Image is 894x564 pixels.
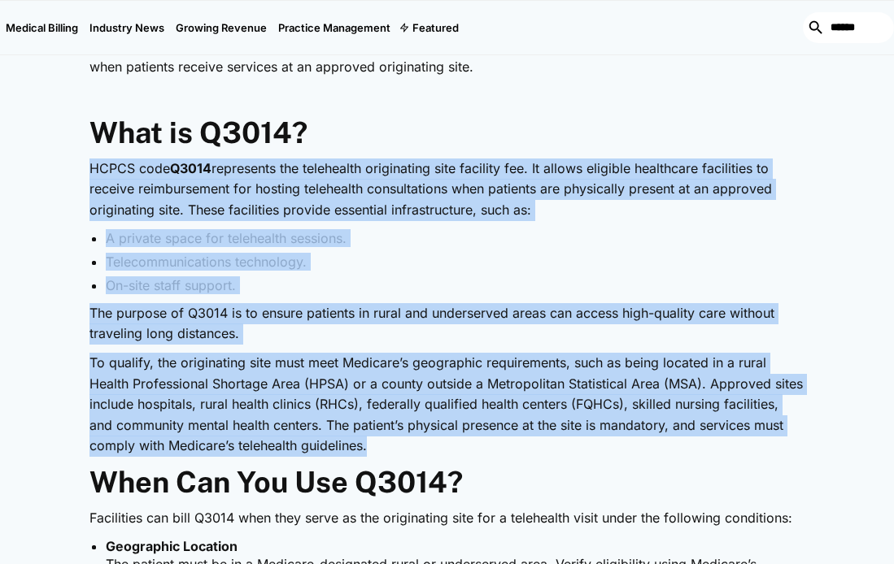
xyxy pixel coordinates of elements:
[89,353,805,457] p: To qualify, the originating site must meet Medicare’s geographic requirements, such as being loca...
[84,1,170,54] a: Industry News
[106,253,805,271] li: Telecommunications technology.
[170,1,273,54] a: Growing Revenue
[106,276,805,294] li: On-site staff support.
[106,229,805,247] li: A private space for telehealth sessions.
[273,1,396,54] a: Practice Management
[89,303,805,345] p: The purpose of Q3014 is to ensure patients in rural and underserved areas can access high-quality...
[89,86,805,107] p: ‍
[89,115,307,150] strong: What is Q3014?
[396,1,464,54] div: Featured
[89,508,805,529] p: Facilities can bill Q3014 when they serve as the originating site for a telehealth visit under th...
[170,160,212,176] strong: Q3014
[412,21,459,34] div: Featured
[106,538,238,554] strong: Geographic Location
[89,158,805,221] p: HCPCS code represents the telehealth originating site facility fee. It allows eligible healthcare...
[89,465,463,499] strong: When Can You Use Q3014?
